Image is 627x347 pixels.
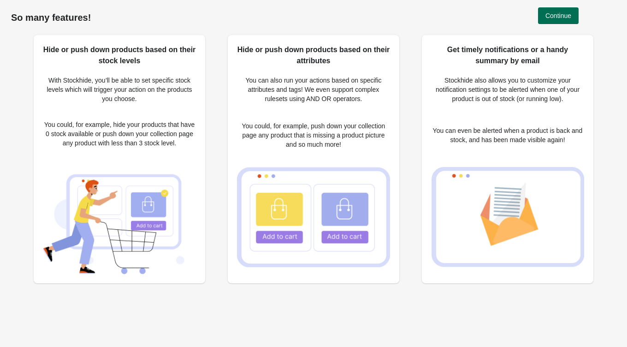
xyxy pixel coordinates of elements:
[538,7,579,24] button: Continue
[237,167,390,267] img: Hide or push down products based on their attributes
[545,12,571,19] span: Continue
[11,12,616,23] h1: So many features!
[431,126,584,144] p: You can even be alerted when a product is back and stock, and has been made visible again!
[431,167,584,267] img: Get timely notifications or a handy summary by email
[237,76,390,103] p: You can also run your actions based on specific attributes and tags! We even support complex rule...
[43,120,196,148] p: You could, for example, hide your products that have 0 stock available or push down your collecti...
[431,44,584,66] h2: Get timely notifications or a handy summary by email
[431,76,584,103] p: Stockhide also allows you to customize your notification settings to be alerted when one of your ...
[237,44,390,66] h2: Hide or push down products based on their attributes
[43,44,196,66] h2: Hide or push down products based on their stock levels
[237,121,390,149] p: You could, for example, push down your collection page any product that is missing a product pict...
[43,164,196,274] img: Hide or push down products based on their stock levels
[43,76,196,103] p: With Stockhide, you’ll be able to set specific stock levels which will trigger your action on the...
